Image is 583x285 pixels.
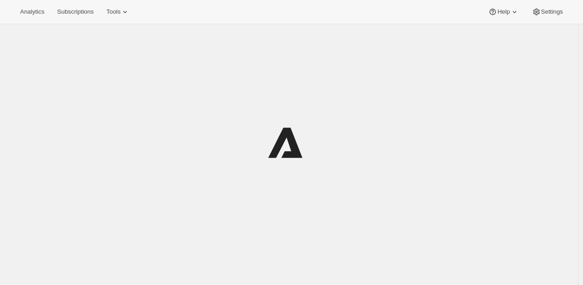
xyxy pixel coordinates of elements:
span: Subscriptions [57,8,94,15]
span: Help [497,8,510,15]
span: Analytics [20,8,44,15]
button: Tools [101,5,135,18]
span: Settings [541,8,563,15]
button: Subscriptions [52,5,99,18]
button: Analytics [15,5,50,18]
button: Settings [526,5,568,18]
span: Tools [106,8,120,15]
button: Help [483,5,524,18]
